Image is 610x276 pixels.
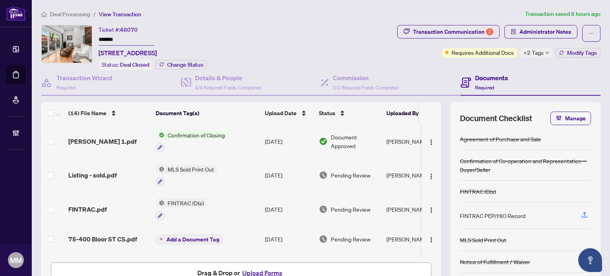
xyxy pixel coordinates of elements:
img: logo [6,6,25,21]
span: Document Checklist [460,113,532,124]
td: [PERSON_NAME] [383,192,443,226]
div: Confirmation of Co-operation and Representation—Buyer/Seller [460,156,591,174]
div: FINTRAC ID(s) [460,187,496,196]
th: Upload Date [262,102,316,124]
span: +2 Tags [523,48,544,57]
span: [STREET_ADDRESS] [98,48,157,58]
div: Agreement of Purchase and Sale [460,135,541,143]
th: (14) File Name [65,102,152,124]
h4: Commission [333,73,399,83]
td: [DATE] [262,158,316,193]
h4: Documents [475,73,508,83]
div: Status: [98,59,152,70]
button: Add a Document Tag [156,235,223,244]
span: [PERSON_NAME] 1.pdf [68,137,137,146]
span: (14) File Name [68,109,106,118]
span: MLS Sold Print Out [164,165,217,174]
span: FINTRAC ID(s) [164,199,207,207]
button: Open asap [578,248,602,272]
span: MM [10,255,22,266]
span: 4/4 Required Fields Completed [195,85,261,91]
button: Modify Tags [556,48,600,58]
img: Document Status [319,205,328,214]
th: Status [316,102,383,124]
img: Status Icon [156,131,164,139]
span: Add a Document Tag [166,237,219,242]
img: Logo [428,173,434,179]
img: IMG-W12236800_1.jpg [42,25,92,63]
button: Logo [425,203,438,216]
span: home [41,12,47,17]
span: Manage [565,112,586,125]
img: Status Icon [156,165,164,174]
span: 75-400 Bloor ST CS.pdf [68,234,137,244]
span: Pending Review [331,205,371,214]
div: 2 [486,28,493,35]
span: Requires Additional Docs [452,48,514,57]
span: Required [56,85,75,91]
span: Upload Date [265,109,297,118]
span: plus [159,237,163,241]
button: Status IconConfirmation of Closing [156,131,228,152]
button: Change Status [156,60,207,69]
td: [DATE] [262,192,316,226]
span: Pending Review [331,171,371,179]
span: FINTRAC.pdf [68,205,107,214]
div: Ticket #: [98,25,138,34]
div: Notice of Fulfillment / Waiver [460,257,530,266]
td: [PERSON_NAME] [383,226,443,252]
span: Change Status [167,62,203,68]
span: Confirmation of Closing [164,131,228,139]
span: ellipsis [589,31,594,36]
button: Status IconMLS Sold Print Out [156,165,217,186]
img: Logo [428,139,434,145]
span: solution [511,29,516,35]
button: Manage [550,112,591,125]
th: Document Tag(s) [152,102,262,124]
img: Document Status [319,171,328,179]
li: / [93,10,96,19]
img: Document Status [319,137,328,146]
div: Transaction Communication [413,25,493,38]
h4: Details & People [195,73,261,83]
td: [DATE] [262,226,316,252]
div: FINTRAC PEP/HIO Record [460,211,525,220]
article: Transaction saved 8 hours ago [525,10,600,19]
button: Logo [425,233,438,245]
div: MLS Sold Print Out [460,235,506,244]
td: [PERSON_NAME] [383,158,443,193]
td: [DATE] [262,124,316,158]
td: [PERSON_NAME] [383,124,443,158]
h4: Transaction Wizard [56,73,112,83]
th: Uploaded By [383,102,443,124]
span: Listing - sold.pdf [68,170,117,180]
span: Modify Tags [567,50,597,56]
button: Status IconFINTRAC ID(s) [156,199,207,220]
span: Status [319,109,335,118]
span: 48070 [120,26,138,33]
span: Deal Closed [120,61,149,68]
img: Logo [428,237,434,243]
button: Logo [425,169,438,181]
img: Status Icon [156,199,164,207]
span: Document Approved [331,133,380,150]
img: Logo [428,207,434,213]
span: Pending Review [331,235,371,243]
img: Document Status [319,235,328,243]
button: Administrator Notes [504,25,577,39]
span: View Transaction [99,11,141,18]
span: down [545,51,549,55]
span: Administrator Notes [519,25,571,38]
span: 2/2 Required Fields Completed [333,85,399,91]
button: Transaction Communication2 [397,25,500,39]
button: Add a Document Tag [156,234,223,244]
span: Deal Processing [50,11,90,18]
span: Required [475,85,494,91]
button: Logo [425,135,438,148]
